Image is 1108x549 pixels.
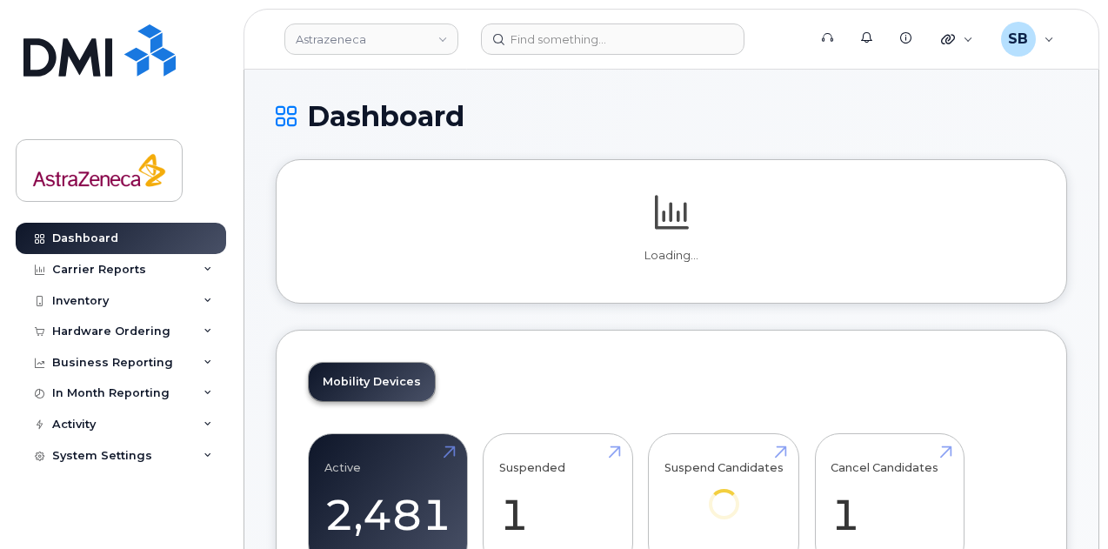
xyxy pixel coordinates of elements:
[664,444,784,544] a: Suspend Candidates
[309,363,435,401] a: Mobility Devices
[276,101,1067,131] h1: Dashboard
[308,248,1035,264] p: Loading...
